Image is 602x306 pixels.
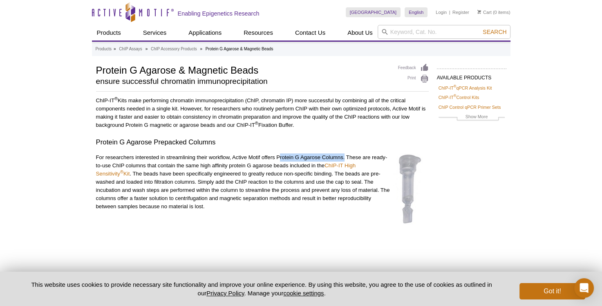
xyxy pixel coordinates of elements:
a: ChIP-IT®qPCR Analysis Kit [439,84,492,92]
a: Products [92,25,126,40]
h2: ensure successful chromatin immunoprecipitation [96,78,390,85]
img: Protien G Agarose Prepacked Column [390,153,429,225]
a: ChIP Control qPCR Primer Sets [439,103,501,111]
a: Applications [184,25,226,40]
a: Products [96,45,112,53]
a: ChIP Assays [119,45,142,53]
a: Login [436,9,447,15]
a: Cart [477,9,492,15]
li: » [200,47,202,51]
a: Feedback [398,63,429,72]
a: Resources [239,25,278,40]
button: Search [480,28,509,36]
button: Got it! [519,283,585,299]
a: Register [452,9,469,15]
h2: Enabling Epigenetics Research [178,10,260,17]
h1: Protein G Agarose & Magnetic Beads [96,63,390,76]
li: » [145,47,148,51]
a: Print [398,74,429,83]
a: English [405,7,427,17]
a: Services [138,25,172,40]
li: » [114,47,116,51]
sup: ® [454,84,457,88]
button: cookie settings [283,290,324,297]
p: ChIP-IT Kits make performing chromatin immunoprecipitation (ChIP, chromatin IP) more successful b... [96,97,429,129]
a: Privacy Policy [206,290,244,297]
a: ChIP Accessory Products [151,45,197,53]
p: This website uses cookies to provide necessary site functionality and improve your online experie... [17,280,506,297]
sup: ® [255,121,258,126]
div: Open Intercom Messenger [574,278,594,298]
a: [GEOGRAPHIC_DATA] [346,7,401,17]
sup: ® [114,96,118,101]
img: Your Cart [477,10,481,14]
input: Keyword, Cat. No. [378,25,510,39]
sup: ® [454,94,457,98]
li: Protein G Agarose & Magnetic Beads [206,47,273,51]
a: About Us [342,25,378,40]
li: | [449,7,450,17]
h2: AVAILABLE PRODUCTS [437,68,506,83]
a: Contact Us [290,25,330,40]
a: ChIP-IT®Control Kits [439,94,479,101]
li: (0 items) [477,7,510,17]
h3: Protein G Agarose Prepacked Columns [96,137,429,147]
p: For researchers interested in streamlining their workflow, Active Motif offers Protein G Agarose ... [96,153,429,211]
span: Search [483,29,506,35]
sup: ® [120,169,123,174]
a: Show More [439,113,505,122]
